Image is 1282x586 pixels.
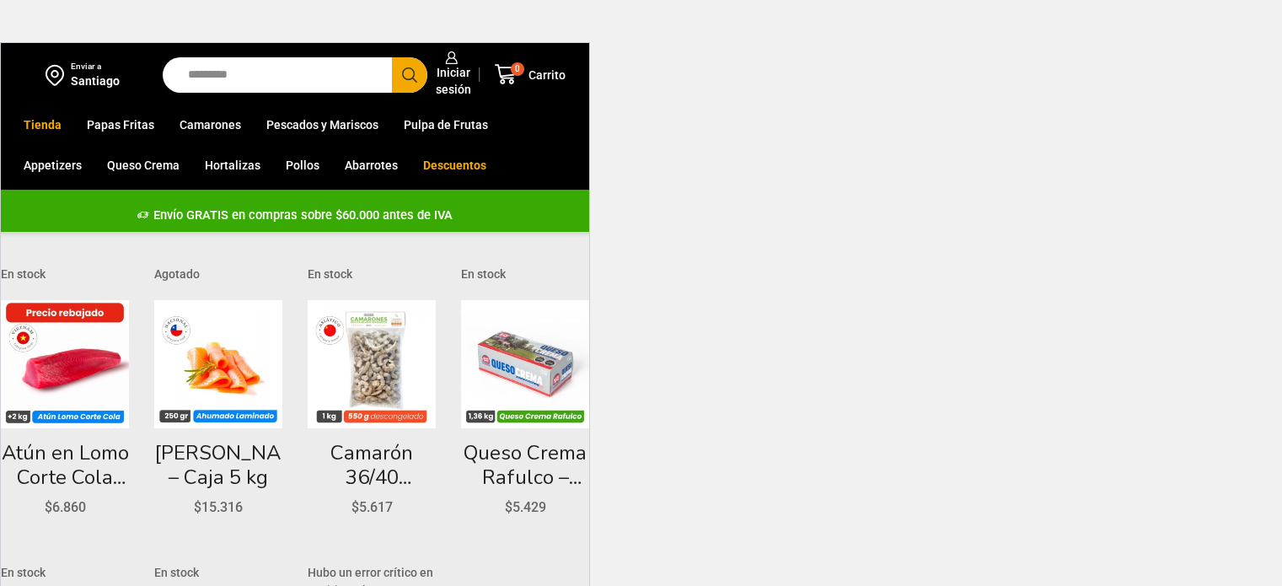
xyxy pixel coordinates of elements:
a: Queso Crema Rafulco – 1,36 kg – Caja 16,32 kg [461,441,589,490]
bdi: 6.860 [45,499,86,515]
a: Abarrotes [336,149,406,181]
a: Iniciar sesión [427,43,471,106]
a: Pulpa de Frutas [395,109,496,141]
span: $ [45,499,52,515]
a: Atún en Lomo Corte Cola sobre 2 kg – Silver – Caja 20 kg [1,441,129,490]
a: Hortalizas [196,149,269,181]
div: Enviar a [71,61,120,73]
a: Pescados y Mariscos [258,109,387,141]
a: 0 Carrito [488,55,572,94]
p: En stock [1,266,129,283]
p: En stock [308,266,436,283]
p: Agotado [154,266,282,283]
span: $ [351,499,359,515]
span: $ [505,499,512,515]
div: Santiago [71,73,120,89]
span: Iniciar sesión [432,64,471,98]
a: [PERSON_NAME] – Caja 5 kg [154,441,282,490]
img: address-field-icon.svg [46,61,71,89]
a: Descuentos [415,149,495,181]
bdi: 5.429 [505,499,546,515]
a: Camarón 36/40 [PERSON_NAME] sin Vena – Bronze – Caja 10 kg [308,441,436,490]
span: 0 [511,62,524,76]
a: Tienda [15,109,70,141]
a: Camarones [171,109,249,141]
bdi: 15.316 [194,499,243,515]
p: En stock [154,564,282,582]
span: Carrito [524,67,566,83]
a: Appetizers [15,149,90,181]
a: Pollos [277,149,328,181]
span: $ [194,499,201,515]
button: Search button [392,57,427,93]
a: Queso Crema [99,149,188,181]
bdi: 5.617 [351,499,393,515]
p: En stock [461,266,589,283]
p: En stock [1,564,129,582]
a: Papas Fritas [78,109,163,141]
